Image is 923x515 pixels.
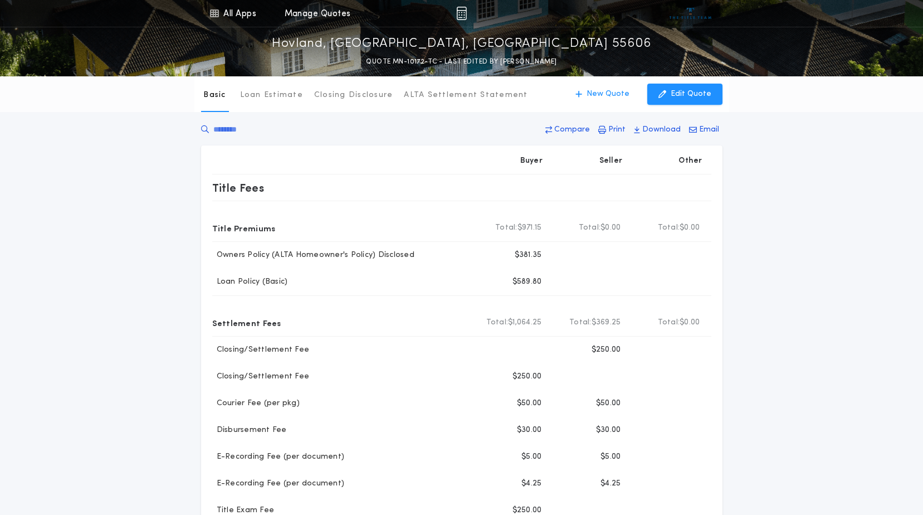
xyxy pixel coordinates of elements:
p: E-Recording Fee (per document) [212,478,345,489]
b: Total: [486,317,509,328]
p: $4.25 [521,478,541,489]
button: Download [631,120,684,140]
p: Owners Policy (ALTA Homeowner's Policy) Disclosed [212,250,414,261]
span: $0.00 [680,317,700,328]
span: $0.00 [680,222,700,234]
p: Other [678,156,702,167]
b: Total: [579,222,601,234]
b: Total: [495,222,517,234]
p: Settlement Fees [212,314,281,332]
b: Total: [658,222,680,234]
img: vs-icon [670,8,711,19]
p: $5.00 [521,451,541,463]
p: Download [642,124,681,135]
p: Compare [554,124,590,135]
span: $0.00 [600,222,621,234]
p: $381.35 [515,250,542,261]
p: Seller [599,156,623,167]
p: Closing/Settlement Fee [212,371,310,382]
p: Loan Estimate [240,90,303,101]
p: Closing/Settlement Fee [212,344,310,356]
p: Buyer [520,156,543,167]
p: Basic [203,90,226,101]
span: $971.15 [517,222,542,234]
p: Courier Fee (per pkg) [212,398,300,409]
p: E-Recording Fee (per document) [212,451,345,463]
button: Print [595,120,629,140]
p: Print [608,124,626,135]
p: $250.00 [512,371,542,382]
p: $4.25 [600,478,621,489]
p: $5.00 [600,451,621,463]
button: Edit Quote [647,84,722,105]
p: New Quote [587,89,629,100]
p: Title Fees [212,179,265,197]
p: Disbursement Fee [212,425,287,436]
b: Total: [569,317,592,328]
p: $30.00 [517,425,542,436]
span: $369.25 [592,317,621,328]
p: $50.00 [596,398,621,409]
p: $50.00 [517,398,542,409]
button: New Quote [564,84,641,105]
p: $250.00 [592,344,621,356]
p: $30.00 [596,425,621,436]
button: Email [686,120,722,140]
span: $1,064.25 [508,317,541,328]
p: Closing Disclosure [314,90,393,101]
p: Title Premiums [212,219,276,237]
p: QUOTE MN-10172-TC - LAST EDITED BY [PERSON_NAME] [366,56,556,67]
p: Loan Policy (Basic) [212,276,288,288]
button: Compare [542,120,593,140]
p: Email [699,124,719,135]
p: ALTA Settlement Statement [404,90,528,101]
b: Total: [658,317,680,328]
p: Edit Quote [671,89,711,100]
p: Hovland, [GEOGRAPHIC_DATA], [GEOGRAPHIC_DATA] 55606 [272,35,651,53]
p: $589.80 [512,276,542,288]
img: img [456,7,467,20]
